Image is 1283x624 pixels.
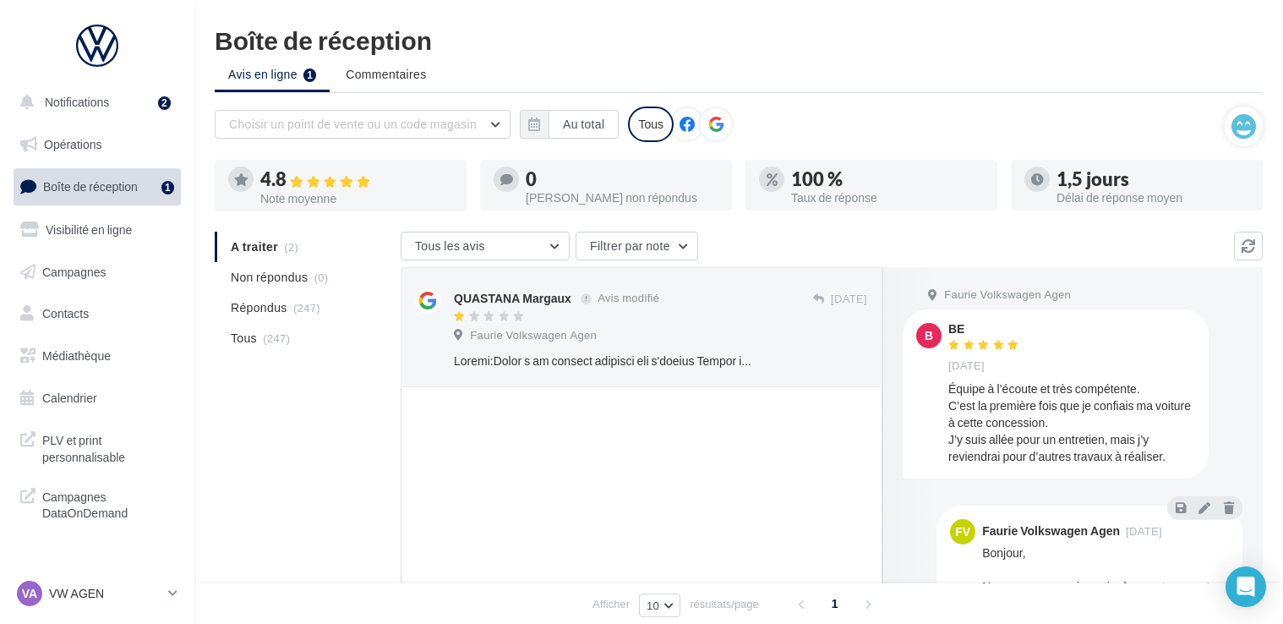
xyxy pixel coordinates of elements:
a: Contacts [10,296,184,331]
a: VA VW AGEN [14,577,181,610]
span: [DATE] [831,292,867,307]
span: FV [955,523,970,540]
button: Choisir un point de vente ou un code magasin [215,110,510,139]
a: Opérations [10,127,184,162]
span: Contacts [42,306,89,320]
p: VW AGEN [49,585,161,602]
div: 4.8 [260,170,453,189]
span: PLV et print personnalisable [42,429,174,465]
span: Campagnes [42,264,106,278]
span: VA [22,585,37,602]
a: Visibilité en ligne [10,212,184,248]
span: (247) [293,301,320,315]
div: Loremi:Dolor s am consect adipisci eli s'doeius Tempor in utlab e dolor mag aliqu en adminim: 5) ... [454,353,757,369]
div: 2 [158,96,171,110]
span: (0) [314,271,329,284]
div: [PERSON_NAME] non répondus [526,192,718,204]
button: Au total [549,110,619,139]
span: B [925,327,933,344]
span: [DATE] [1126,526,1162,537]
a: Médiathèque [10,338,184,374]
span: Opérations [44,137,101,151]
button: Tous les avis [401,232,570,260]
span: Non répondus [231,269,308,286]
div: Délai de réponse moyen [1056,192,1249,204]
button: Notifications 2 [10,85,177,120]
div: QUASTANA Margaux [454,290,571,307]
span: 10 [647,599,659,612]
div: BE [948,323,1023,335]
button: Filtrer par note [576,232,698,260]
span: Tous les avis [415,238,485,253]
div: Note moyenne [260,193,453,205]
button: Au total [520,110,619,139]
a: Calendrier [10,380,184,416]
div: Faurie Volkswagen Agen [982,525,1120,537]
span: Répondus [231,299,287,316]
span: Avis modifié [598,292,659,305]
button: 10 [639,594,680,617]
a: Campagnes [10,255,184,290]
span: Campagnes DataOnDemand [42,485,174,522]
div: Open Intercom Messenger [1226,567,1266,607]
div: Équipe à l’écoute et très compétente. C’est la première fois que je confiais ma voiture à cette c... [948,380,1195,465]
span: Faurie Volkswagen Agen [944,287,1071,303]
span: [DATE] [948,359,985,374]
span: (247) [263,331,290,345]
span: Notifications [45,95,109,109]
div: Taux de réponse [791,192,984,204]
a: Boîte de réception1 [10,168,184,205]
span: Médiathèque [42,348,111,363]
div: 100 % [791,170,984,189]
div: Tous [628,107,674,142]
div: Boîte de réception [215,27,1263,52]
span: Afficher [592,596,630,612]
a: Campagnes DataOnDemand [10,479,184,528]
a: PLV et print personnalisable [10,422,184,472]
div: 1 [161,181,174,194]
span: Commentaires [346,66,426,83]
span: Choisir un point de vente ou un code magasin [229,117,477,131]
div: 0 [526,170,718,189]
span: Visibilité en ligne [46,222,132,237]
div: 1,5 jours [1056,170,1249,189]
span: Boîte de réception [43,179,138,194]
span: résultats/page [690,596,759,612]
span: Tous [231,330,257,347]
span: Faurie Volkswagen Agen [470,328,597,343]
span: Calendrier [42,391,97,405]
span: 1 [822,590,849,617]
